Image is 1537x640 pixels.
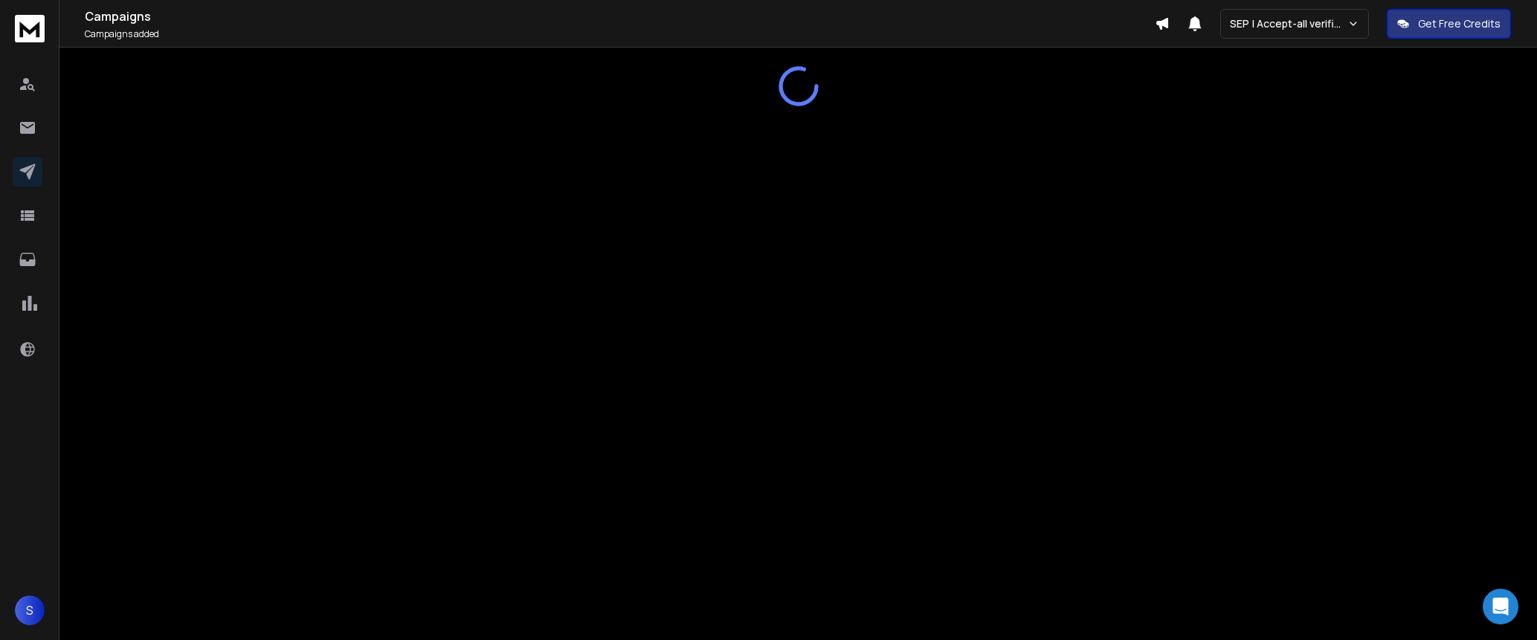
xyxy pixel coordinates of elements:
p: SEP | Accept-all verifications [1230,16,1347,31]
p: Campaigns added [85,28,1155,40]
img: logo [15,15,45,42]
p: Get Free Credits [1418,16,1501,31]
div: Open Intercom Messenger [1483,589,1518,624]
button: Get Free Credits [1387,9,1511,39]
h1: Campaigns [85,7,1155,25]
button: S [15,595,45,625]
